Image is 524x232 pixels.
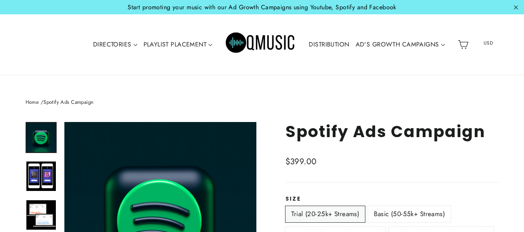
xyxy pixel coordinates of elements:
[285,122,499,141] h1: Spotify Ads Campaign
[26,98,499,107] nav: breadcrumbs
[285,196,499,202] label: Size
[368,206,451,222] label: Basic (50-55k+ Streams)
[26,162,56,191] img: Spotify Ads Campaign
[226,27,296,62] img: Q Music Promotions
[26,98,39,106] a: Home
[67,22,455,67] div: Primary
[474,37,503,49] span: USD
[306,36,352,53] a: DISTRIBUTION
[140,36,216,53] a: PLAYLIST PLACEMENT
[26,123,56,152] img: Spotify Ads Campaign
[41,98,43,106] span: /
[285,206,365,222] label: Trial (20-25k+ Streams)
[90,36,140,53] a: DIRECTORIES
[26,200,56,230] img: Spotify Ads Campaign
[285,156,317,167] span: $399.00
[353,36,448,53] a: AD'S GROWTH CAMPAIGNS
